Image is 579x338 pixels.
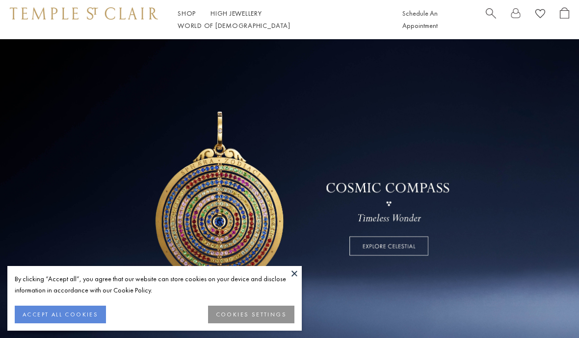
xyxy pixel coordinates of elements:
[560,7,569,32] a: Open Shopping Bag
[178,21,290,30] a: World of [DEMOGRAPHIC_DATA]World of [DEMOGRAPHIC_DATA]
[535,7,545,23] a: View Wishlist
[211,9,262,18] a: High JewelleryHigh Jewellery
[402,9,438,30] a: Schedule An Appointment
[178,7,380,32] nav: Main navigation
[10,7,158,19] img: Temple St. Clair
[15,306,106,323] button: ACCEPT ALL COOKIES
[15,273,294,296] div: By clicking “Accept all”, you agree that our website can store cookies on your device and disclos...
[178,9,196,18] a: ShopShop
[530,292,569,328] iframe: Gorgias live chat messenger
[486,7,496,32] a: Search
[208,306,294,323] button: COOKIES SETTINGS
